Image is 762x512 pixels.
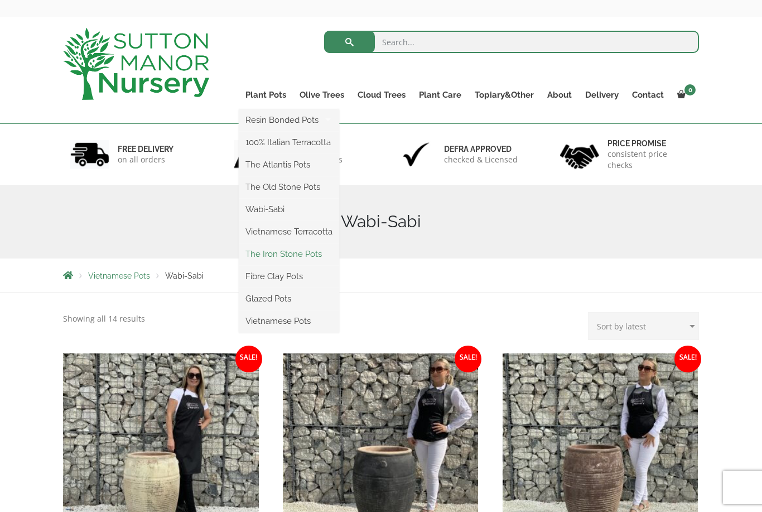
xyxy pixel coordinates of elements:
[324,31,700,53] input: Search...
[63,212,699,232] h1: Wabi-Sabi
[239,201,339,218] a: Wabi-Sabi
[239,313,339,329] a: Vietnamese Pots
[70,140,109,169] img: 1.jpg
[239,223,339,240] a: Vietnamese Terracotta
[235,346,262,372] span: Sale!
[239,290,339,307] a: Glazed Pots
[674,346,701,372] span: Sale!
[165,271,204,280] span: Wabi-Sabi
[607,138,692,149] h6: Price promise
[444,144,518,154] h6: Defra approved
[293,87,351,103] a: Olive Trees
[239,268,339,285] a: Fibre Clay Pots
[63,312,145,326] p: Showing all 14 results
[118,154,173,165] p: on all orders
[578,87,625,103] a: Delivery
[239,134,339,151] a: 100% Italian Terracotta
[63,271,699,280] nav: Breadcrumbs
[239,87,293,103] a: Plant Pots
[455,346,481,372] span: Sale!
[588,312,699,340] select: Shop order
[239,179,339,195] a: The Old Stone Pots
[351,87,412,103] a: Cloud Trees
[234,140,273,169] img: 2.jpg
[684,84,696,95] span: 0
[63,28,209,100] img: logo
[607,149,692,171] p: consistent price checks
[239,156,339,173] a: The Atlantis Pots
[397,140,436,169] img: 3.jpg
[239,112,339,128] a: Resin Bonded Pots
[88,271,150,280] a: Vietnamese Pots
[560,137,599,171] img: 4.jpg
[541,87,578,103] a: About
[625,87,671,103] a: Contact
[412,87,468,103] a: Plant Care
[239,246,339,262] a: The Iron Stone Pots
[118,144,173,154] h6: FREE DELIVERY
[444,154,518,165] p: checked & Licensed
[468,87,541,103] a: Topiary&Other
[671,87,699,103] a: 0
